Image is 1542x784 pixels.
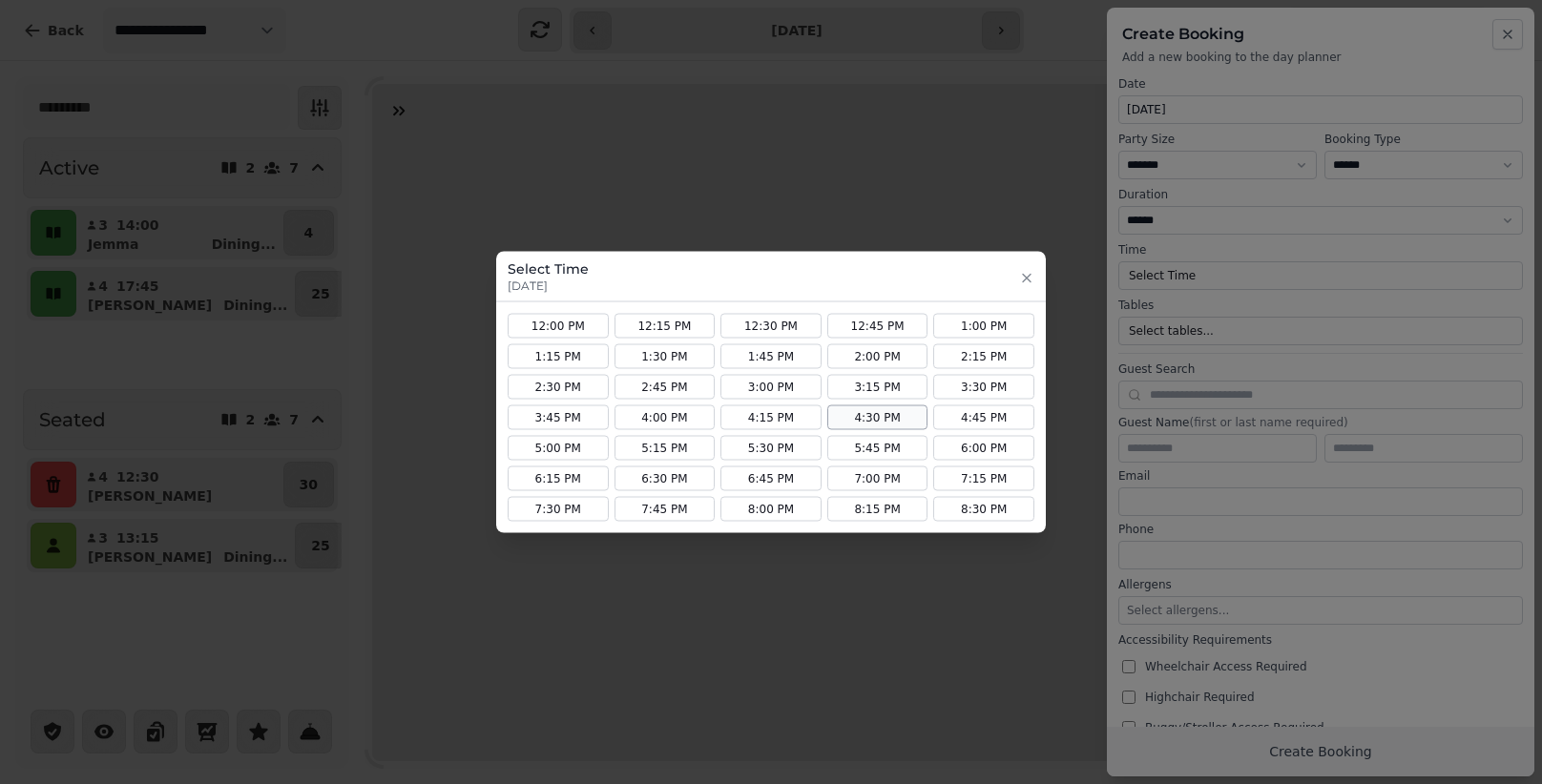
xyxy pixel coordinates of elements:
[508,497,609,522] button: 7:30 PM
[508,259,589,279] h3: Select Time
[508,314,609,339] button: 12:00 PM
[827,405,928,430] button: 4:30 PM
[615,405,716,430] button: 4:00 PM
[827,497,928,522] button: 8:15 PM
[933,497,1034,522] button: 8:30 PM
[933,405,1034,430] button: 4:45 PM
[720,375,822,400] button: 3:00 PM
[827,436,928,461] button: 5:45 PM
[720,466,822,491] button: 6:45 PM
[615,375,716,400] button: 2:45 PM
[827,375,928,400] button: 3:15 PM
[615,436,716,461] button: 5:15 PM
[615,344,716,369] button: 1:30 PM
[827,466,928,491] button: 7:00 PM
[508,405,609,430] button: 3:45 PM
[933,466,1034,491] button: 7:15 PM
[615,314,716,339] button: 12:15 PM
[508,344,609,369] button: 1:15 PM
[720,344,822,369] button: 1:45 PM
[508,279,589,294] p: [DATE]
[720,436,822,461] button: 5:30 PM
[933,314,1034,339] button: 1:00 PM
[615,497,716,522] button: 7:45 PM
[720,314,822,339] button: 12:30 PM
[720,405,822,430] button: 4:15 PM
[827,314,928,339] button: 12:45 PM
[508,436,609,461] button: 5:00 PM
[933,375,1034,400] button: 3:30 PM
[720,497,822,522] button: 8:00 PM
[933,436,1034,461] button: 6:00 PM
[508,466,609,491] button: 6:15 PM
[508,375,609,400] button: 2:30 PM
[615,466,716,491] button: 6:30 PM
[827,344,928,369] button: 2:00 PM
[933,344,1034,369] button: 2:15 PM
